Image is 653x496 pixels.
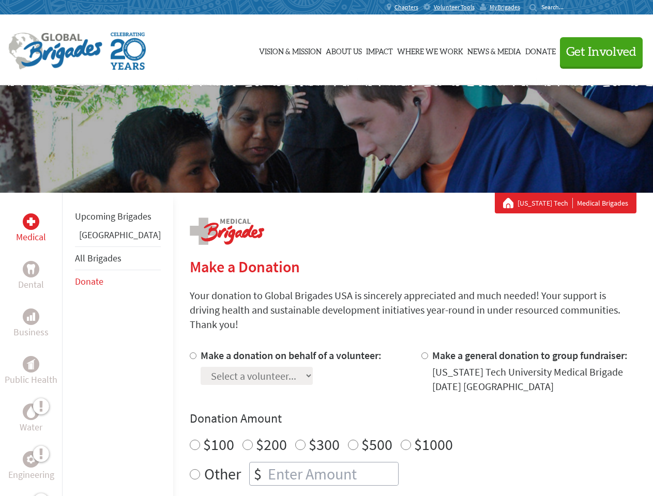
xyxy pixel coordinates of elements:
div: Dental [23,261,39,277]
span: Volunteer Tools [434,3,475,11]
li: Ghana [75,228,161,246]
a: [GEOGRAPHIC_DATA] [79,229,161,241]
img: Engineering [27,455,35,463]
p: Public Health [5,373,57,387]
a: All Brigades [75,252,122,264]
a: Vision & Mission [259,24,322,76]
label: $300 [309,435,340,454]
img: logo-medical.png [190,218,264,245]
button: Get Involved [560,37,643,67]
a: Upcoming Brigades [75,210,151,222]
label: $200 [256,435,287,454]
a: EngineeringEngineering [8,451,54,482]
a: Impact [366,24,393,76]
p: Engineering [8,468,54,482]
span: Chapters [394,3,418,11]
label: $500 [361,435,392,454]
a: Donate [525,24,556,76]
img: Medical [27,218,35,226]
img: Global Brigades Logo [8,33,102,70]
a: MedicalMedical [16,213,46,244]
a: Where We Work [397,24,463,76]
a: WaterWater [20,404,42,435]
span: Get Involved [566,46,636,58]
div: Public Health [23,356,39,373]
a: [US_STATE] Tech [518,198,573,208]
div: Water [23,404,39,420]
a: News & Media [467,24,521,76]
img: Water [27,406,35,417]
p: Medical [16,230,46,244]
img: Global Brigades Celebrating 20 Years [111,33,146,70]
li: Upcoming Brigades [75,205,161,228]
div: Engineering [23,451,39,468]
label: Make a general donation to group fundraiser: [432,349,628,362]
div: Business [23,308,39,325]
a: Donate [75,275,103,287]
label: Other [204,462,241,486]
label: $100 [203,435,234,454]
span: MyBrigades [490,3,520,11]
li: All Brigades [75,246,161,270]
p: Your donation to Global Brigades USA is sincerely appreciated and much needed! Your support is dr... [190,288,636,332]
p: Dental [18,277,44,292]
h4: Donation Amount [190,410,636,427]
img: Public Health [27,359,35,369]
label: $1000 [414,435,453,454]
input: Search... [541,3,571,11]
p: Business [13,325,49,339]
div: $ [250,462,266,485]
div: [US_STATE] Tech University Medical Brigade [DATE] [GEOGRAPHIC_DATA] [432,365,636,394]
div: Medical [23,213,39,230]
h2: Make a Donation [190,257,636,276]
p: Water [20,420,42,435]
input: Enter Amount [266,462,398,485]
div: Medical Brigades [503,198,628,208]
a: BusinessBusiness [13,308,49,339]
label: Make a donation on behalf of a volunteer: [201,349,382,362]
li: Donate [75,270,161,293]
a: About Us [326,24,362,76]
img: Dental [27,264,35,274]
img: Business [27,313,35,321]
a: Public HealthPublic Health [5,356,57,387]
a: DentalDental [18,261,44,292]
